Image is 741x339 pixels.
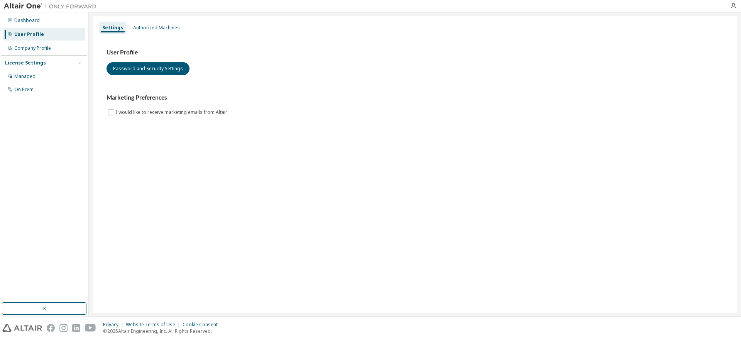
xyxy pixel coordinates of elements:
div: License Settings [5,60,46,66]
p: © 2025 Altair Engineering, Inc. All Rights Reserved. [103,328,222,334]
img: facebook.svg [47,324,55,332]
div: User Profile [14,31,44,37]
div: Website Terms of Use [126,322,183,328]
div: Managed [14,73,36,80]
img: youtube.svg [85,324,96,332]
img: linkedin.svg [72,324,80,332]
div: Dashboard [14,17,40,24]
h3: User Profile [107,49,723,56]
button: Password and Security Settings [107,62,189,75]
img: Altair One [4,2,100,10]
div: Privacy [103,322,126,328]
div: Cookie Consent [183,322,222,328]
img: altair_logo.svg [2,324,42,332]
img: instagram.svg [59,324,68,332]
div: Authorized Machines [133,25,180,31]
div: Settings [102,25,123,31]
div: Company Profile [14,45,51,51]
h3: Marketing Preferences [107,94,723,102]
div: On Prem [14,86,34,93]
label: I would like to receive marketing emails from Altair [116,108,229,117]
